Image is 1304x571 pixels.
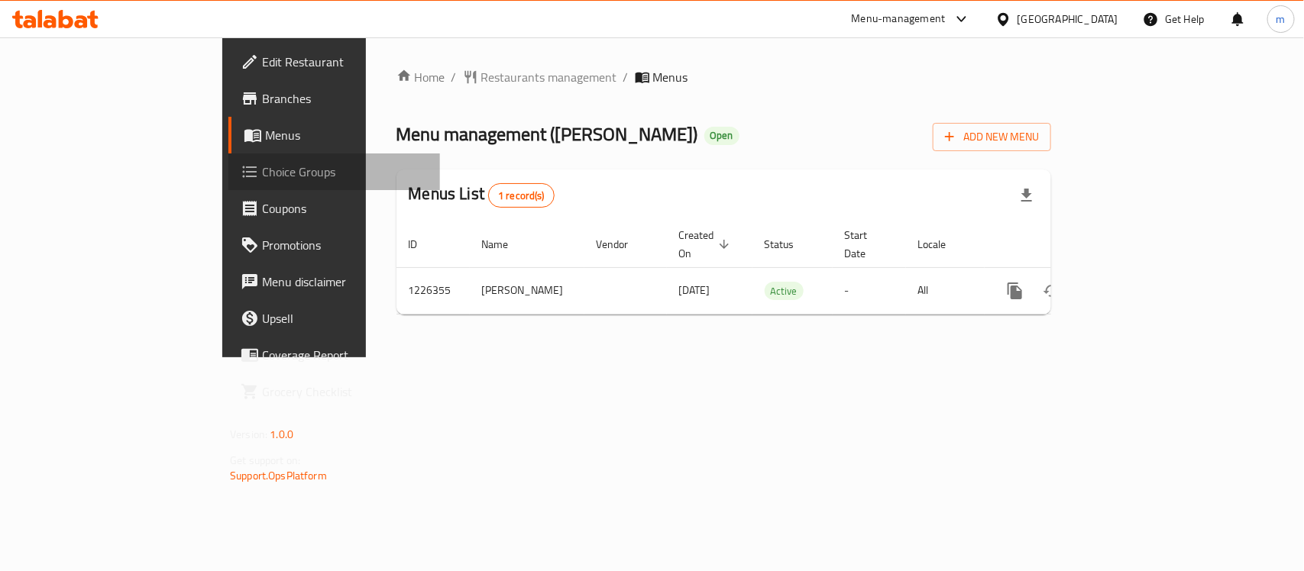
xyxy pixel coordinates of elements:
[230,424,267,444] span: Version:
[228,373,440,410] a: Grocery Checklist
[833,267,906,314] td: -
[704,129,739,142] span: Open
[270,424,293,444] span: 1.0.0
[482,235,529,253] span: Name
[852,10,946,28] div: Menu-management
[765,235,814,253] span: Status
[262,382,428,401] span: Grocery Checklist
[597,235,649,253] span: Vendor
[704,127,739,145] div: Open
[262,346,428,364] span: Coverage Report
[463,68,617,86] a: Restaurants management
[228,153,440,190] a: Choice Groups
[653,68,688,86] span: Menus
[262,273,428,291] span: Menu disclaimer
[906,267,985,314] td: All
[409,182,555,208] h2: Menus List
[470,267,584,314] td: [PERSON_NAME]
[396,117,698,151] span: Menu management ( [PERSON_NAME] )
[918,235,966,253] span: Locale
[451,68,457,86] li: /
[228,337,440,373] a: Coverage Report
[765,282,804,300] span: Active
[1018,11,1118,27] div: [GEOGRAPHIC_DATA]
[396,221,1156,315] table: enhanced table
[679,226,734,263] span: Created On
[1008,177,1045,214] div: Export file
[230,450,300,470] span: Get support on:
[228,190,440,227] a: Coupons
[262,53,428,71] span: Edit Restaurant
[262,163,428,181] span: Choice Groups
[997,273,1034,309] button: more
[409,235,438,253] span: ID
[262,236,428,254] span: Promotions
[1034,273,1070,309] button: Change Status
[228,263,440,300] a: Menu disclaimer
[845,226,888,263] span: Start Date
[228,117,440,153] a: Menus
[765,282,804,300] div: Active
[228,44,440,80] a: Edit Restaurant
[985,221,1156,268] th: Actions
[228,80,440,117] a: Branches
[262,309,428,327] span: Upsell
[262,199,428,218] span: Coupons
[945,127,1039,147] span: Add New Menu
[230,466,327,486] a: Support.OpsPlatform
[933,123,1051,151] button: Add New Menu
[262,89,428,108] span: Branches
[1276,11,1286,27] span: m
[481,68,617,86] span: Restaurants management
[228,300,440,337] a: Upsell
[265,126,428,144] span: Menus
[679,280,710,300] span: [DATE]
[396,68,1051,86] nav: breadcrumb
[228,227,440,263] a: Promotions
[489,189,554,203] span: 1 record(s)
[488,183,555,208] div: Total records count
[623,68,629,86] li: /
